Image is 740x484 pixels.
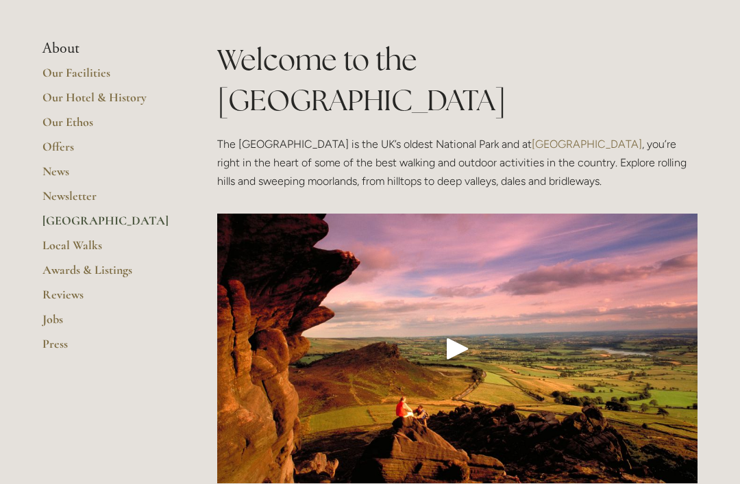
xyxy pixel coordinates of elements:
a: Awards & Listings [42,262,173,287]
a: Newsletter [42,188,173,213]
a: Our Facilities [42,65,173,90]
a: Our Ethos [42,114,173,139]
a: News [42,164,173,188]
li: About [42,40,173,58]
a: Reviews [42,287,173,311]
a: [GEOGRAPHIC_DATA] [42,213,173,238]
h1: Welcome to the [GEOGRAPHIC_DATA] [217,40,698,120]
a: Jobs [42,311,173,336]
div: Play [441,332,474,365]
a: Our Hotel & History [42,90,173,114]
a: Local Walks [42,238,173,262]
a: [GEOGRAPHIC_DATA] [532,138,642,151]
a: Press [42,336,173,361]
p: The [GEOGRAPHIC_DATA] is the UK’s oldest National Park and at , you’re right in the heart of some... [217,135,698,191]
a: Offers [42,139,173,164]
